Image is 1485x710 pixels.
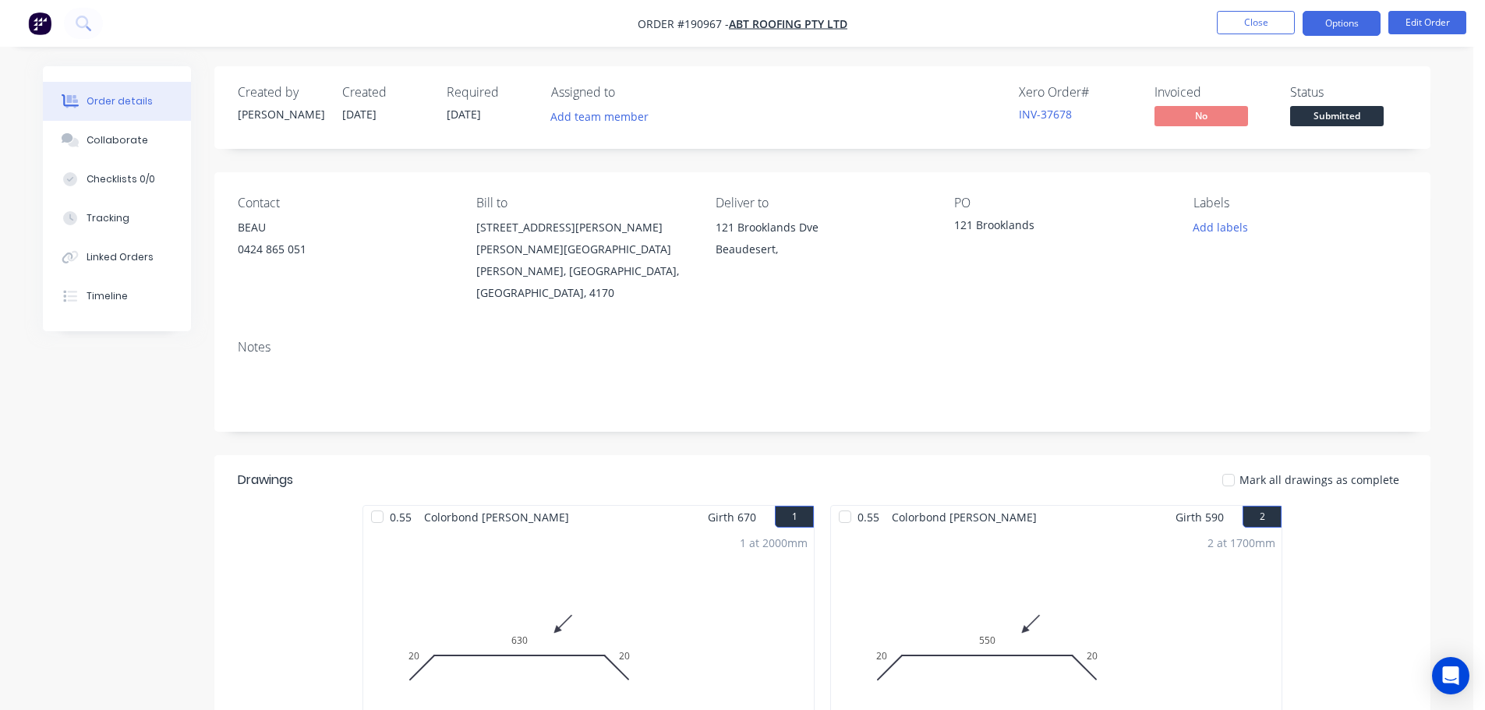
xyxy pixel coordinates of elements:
div: BEAU [238,217,451,238]
div: Notes [238,340,1407,355]
button: Add team member [543,106,657,127]
div: 2 at 1700mm [1207,535,1275,551]
span: 0.55 [851,506,886,528]
div: Checklists 0/0 [87,172,155,186]
div: [STREET_ADDRESS][PERSON_NAME][PERSON_NAME][GEOGRAPHIC_DATA][PERSON_NAME], [GEOGRAPHIC_DATA], [GEO... [476,217,690,304]
div: 121 Brooklands DveBeaudesert, [716,217,929,267]
div: Bill to [476,196,690,210]
div: Status [1290,85,1407,100]
div: 121 Brooklands [954,217,1149,238]
div: Deliver to [716,196,929,210]
div: Order details [87,94,153,108]
div: 1 at 2000mm [740,535,808,551]
div: Created by [238,85,324,100]
a: INV-37678 [1019,107,1072,122]
div: BEAU0424 865 051 [238,217,451,267]
div: Beaudesert, [716,238,929,260]
span: Colorbond [PERSON_NAME] [418,506,575,528]
a: ABT ROOFING PTY LTD [729,16,847,31]
div: PO [954,196,1168,210]
button: Options [1303,11,1381,36]
span: [DATE] [342,107,377,122]
button: Collaborate [43,121,191,160]
div: Contact [238,196,451,210]
span: No [1154,106,1248,125]
div: Tracking [87,211,129,225]
button: Add labels [1184,217,1256,238]
span: Colorbond [PERSON_NAME] [886,506,1043,528]
div: [STREET_ADDRESS][PERSON_NAME] [476,217,690,238]
span: [DATE] [447,107,481,122]
div: Labels [1193,196,1407,210]
div: Linked Orders [87,250,154,264]
div: Open Intercom Messenger [1432,657,1469,694]
button: Order details [43,82,191,121]
div: 121 Brooklands Dve [716,217,929,238]
button: Timeline [43,277,191,316]
span: Mark all drawings as complete [1239,472,1399,488]
button: Edit Order [1388,11,1466,34]
button: Linked Orders [43,238,191,277]
button: 2 [1243,506,1282,528]
div: 0424 865 051 [238,238,451,260]
div: Assigned to [551,85,707,100]
div: Collaborate [87,133,148,147]
button: Close [1217,11,1295,34]
div: Invoiced [1154,85,1271,100]
div: Required [447,85,532,100]
button: Checklists 0/0 [43,160,191,199]
button: Submitted [1290,106,1384,129]
div: Timeline [87,289,128,303]
div: [PERSON_NAME] [238,106,324,122]
span: Submitted [1290,106,1384,125]
div: Created [342,85,428,100]
button: 1 [775,506,814,528]
div: Xero Order # [1019,85,1136,100]
button: Add team member [551,106,657,127]
img: Factory [28,12,51,35]
div: [PERSON_NAME][GEOGRAPHIC_DATA][PERSON_NAME], [GEOGRAPHIC_DATA], [GEOGRAPHIC_DATA], 4170 [476,238,690,304]
div: Drawings [238,471,293,489]
span: 0.55 [384,506,418,528]
span: Order #190967 - [638,16,729,31]
span: Girth 670 [708,506,756,528]
button: Tracking [43,199,191,238]
span: Girth 590 [1176,506,1224,528]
